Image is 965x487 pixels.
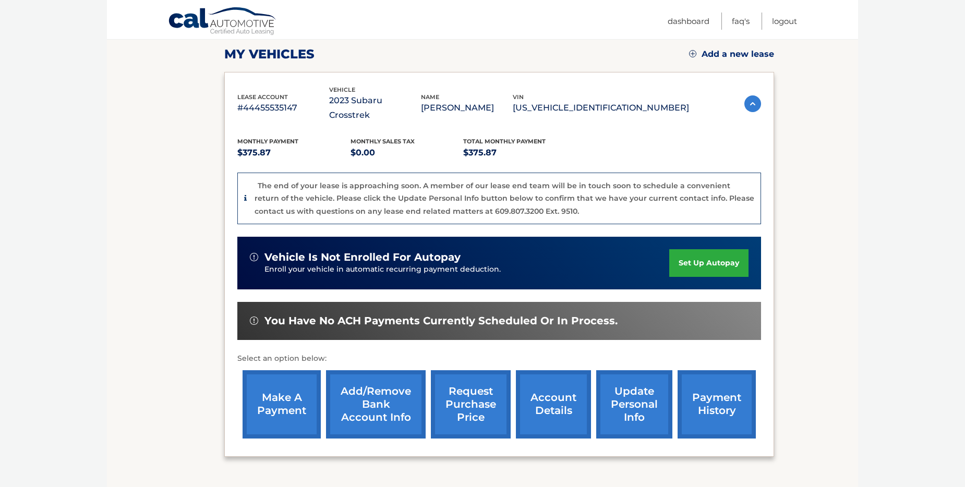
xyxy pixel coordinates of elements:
[250,253,258,261] img: alert-white.svg
[168,7,278,37] a: Cal Automotive
[264,251,461,264] span: vehicle is not enrolled for autopay
[513,101,689,115] p: [US_VEHICLE_IDENTIFICATION_NUMBER]
[237,93,288,101] span: lease account
[689,49,774,59] a: Add a new lease
[326,370,426,439] a: Add/Remove bank account info
[237,101,329,115] p: #44455535147
[237,138,298,145] span: Monthly Payment
[329,86,355,93] span: vehicle
[463,145,576,160] p: $375.87
[678,370,756,439] a: payment history
[513,93,524,101] span: vin
[668,13,709,30] a: Dashboard
[264,264,669,275] p: Enroll your vehicle in automatic recurring payment deduction.
[224,46,315,62] h2: my vehicles
[250,316,258,325] img: alert-white.svg
[669,249,749,277] a: set up autopay
[732,13,750,30] a: FAQ's
[351,138,415,145] span: Monthly sales Tax
[421,93,439,101] span: name
[264,314,618,327] span: You have no ACH payments currently scheduled or in process.
[596,370,672,439] a: update personal info
[255,181,754,216] p: The end of your lease is approaching soon. A member of our lease end team will be in touch soon t...
[351,145,464,160] p: $0.00
[237,352,761,365] p: Select an option below:
[744,95,761,112] img: accordion-active.svg
[689,50,696,57] img: add.svg
[772,13,797,30] a: Logout
[463,138,546,145] span: Total Monthly Payment
[237,145,351,160] p: $375.87
[421,101,513,115] p: [PERSON_NAME]
[516,370,591,439] a: account details
[243,370,321,439] a: make a payment
[329,93,421,123] p: 2023 Subaru Crosstrek
[431,370,511,439] a: request purchase price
